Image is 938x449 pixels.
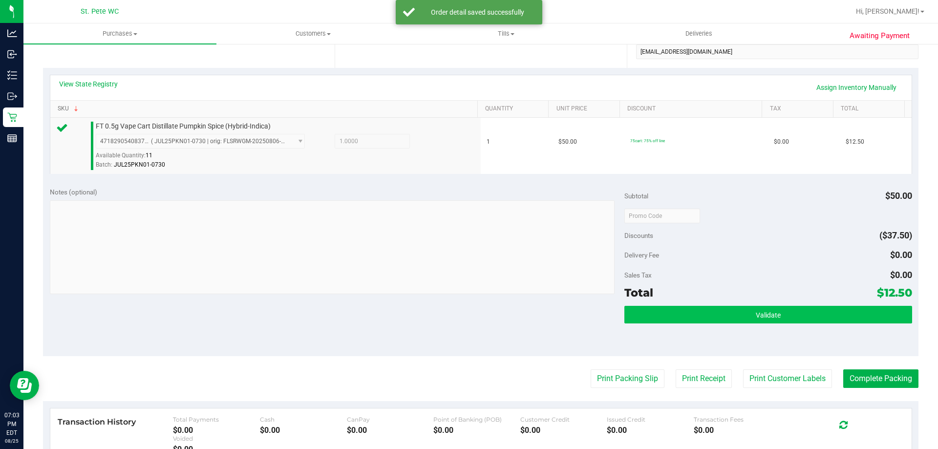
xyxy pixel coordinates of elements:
span: Subtotal [624,192,648,200]
inline-svg: Retail [7,112,17,122]
span: Discounts [624,227,653,244]
span: $0.00 [774,137,789,147]
div: $0.00 [260,426,347,435]
div: Transaction Fees [694,416,781,423]
inline-svg: Inbound [7,49,17,59]
div: $0.00 [173,426,260,435]
span: JUL25PKN01-0730 [114,161,165,168]
span: Tills [410,29,602,38]
inline-svg: Analytics [7,28,17,38]
div: Voided [173,435,260,442]
button: Complete Packing [843,369,918,388]
div: $0.00 [694,426,781,435]
span: Awaiting Payment [850,30,910,42]
span: FT 0.5g Vape Cart Distillate Pumpkin Spice (Hybrid-Indica) [96,122,271,131]
div: CanPay [347,416,434,423]
span: $50.00 [558,137,577,147]
span: Purchases [23,29,216,38]
iframe: Resource center [10,371,39,400]
a: Total [841,105,900,113]
div: Available Quantity: [96,149,316,168]
button: Print Packing Slip [591,369,664,388]
button: Print Receipt [676,369,732,388]
inline-svg: Inventory [7,70,17,80]
div: $0.00 [520,426,607,435]
span: Deliveries [672,29,725,38]
a: Deliveries [602,23,795,44]
span: 75cart: 75% off line [630,138,665,143]
div: $0.00 [433,426,520,435]
span: ($37.50) [879,230,912,240]
span: Notes (optional) [50,188,97,196]
a: Purchases [23,23,216,44]
span: $0.00 [890,270,912,280]
inline-svg: Outbound [7,91,17,101]
div: $0.00 [607,426,694,435]
input: Promo Code [624,209,700,223]
a: Tax [770,105,830,113]
span: Hi, [PERSON_NAME]! [856,7,919,15]
span: St. Pete WC [81,7,119,16]
span: Batch: [96,161,112,168]
div: Point of Banking (POB) [433,416,520,423]
span: Customers [217,29,409,38]
a: Tills [409,23,602,44]
span: $0.00 [890,250,912,260]
span: $50.00 [885,191,912,201]
div: Issued Credit [607,416,694,423]
p: 07:03 PM EDT [4,411,19,437]
span: 1 [487,137,490,147]
span: Delivery Fee [624,251,659,259]
a: Unit Price [556,105,616,113]
span: $12.50 [846,137,864,147]
p: 08/25 [4,437,19,445]
span: Total [624,286,653,299]
a: View State Registry [59,79,118,89]
span: 11 [146,152,152,159]
div: Total Payments [173,416,260,423]
a: SKU [58,105,473,113]
span: Validate [756,311,781,319]
a: Assign Inventory Manually [810,79,903,96]
div: Cash [260,416,347,423]
div: Customer Credit [520,416,607,423]
a: Customers [216,23,409,44]
button: Validate [624,306,912,323]
span: Sales Tax [624,271,652,279]
button: Print Customer Labels [743,369,832,388]
a: Quantity [485,105,545,113]
inline-svg: Reports [7,133,17,143]
div: $0.00 [347,426,434,435]
span: $12.50 [877,286,912,299]
div: Order detail saved successfully [420,7,535,17]
a: Discount [627,105,758,113]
